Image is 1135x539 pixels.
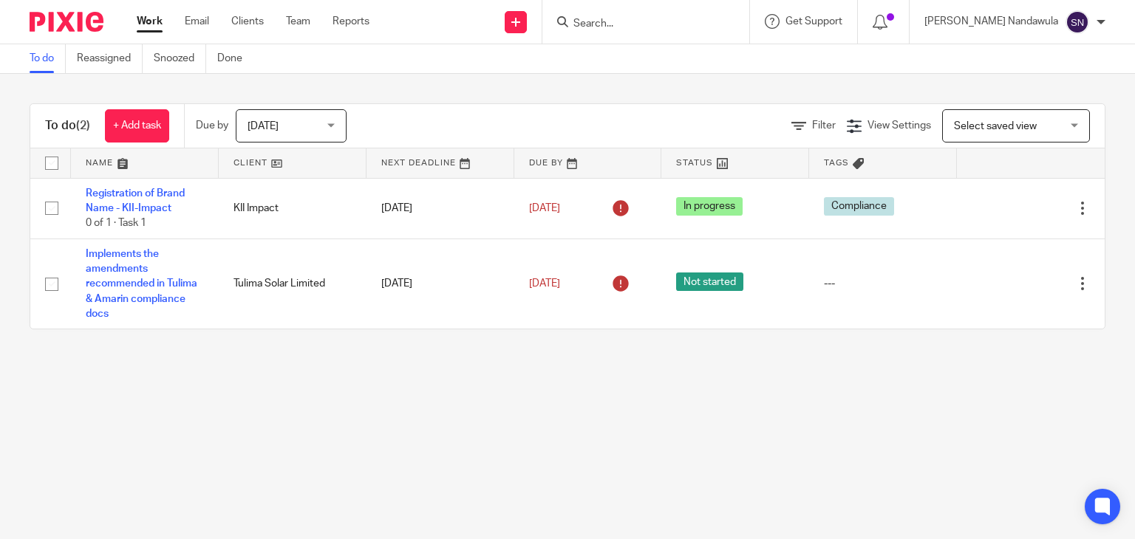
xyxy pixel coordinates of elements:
div: --- [824,276,942,291]
td: [DATE] [367,178,514,238]
span: View Settings [868,120,931,131]
a: + Add task [105,109,169,143]
a: Registration of Brand Name - KII-Impact [86,188,185,213]
a: Team [286,14,310,29]
span: Not started [676,272,743,291]
img: svg%3E [1066,10,1089,34]
span: 0 of 1 · Task 1 [86,218,146,228]
span: [DATE] [529,278,560,289]
span: Select saved view [954,121,1037,131]
td: [DATE] [367,238,514,329]
a: Reports [333,14,369,29]
td: KII Impact [219,178,367,238]
a: Email [185,14,209,29]
td: Tulima Solar Limited [219,238,367,329]
span: (2) [76,120,90,131]
h1: To do [45,118,90,134]
p: [PERSON_NAME] Nandawula [924,14,1058,29]
img: Pixie [30,12,103,32]
input: Search [572,18,705,31]
a: Implements the amendments recommended in Tulima & Amarin compliance docs [86,249,197,319]
a: Snoozed [154,44,206,73]
span: [DATE] [529,203,560,213]
a: Clients [231,14,264,29]
a: Reassigned [77,44,143,73]
span: Compliance [824,197,894,216]
span: Tags [824,159,849,167]
a: Work [137,14,163,29]
span: In progress [676,197,743,216]
span: Filter [812,120,836,131]
span: [DATE] [248,121,279,131]
span: Get Support [785,16,842,27]
p: Due by [196,118,228,133]
a: Done [217,44,253,73]
a: To do [30,44,66,73]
